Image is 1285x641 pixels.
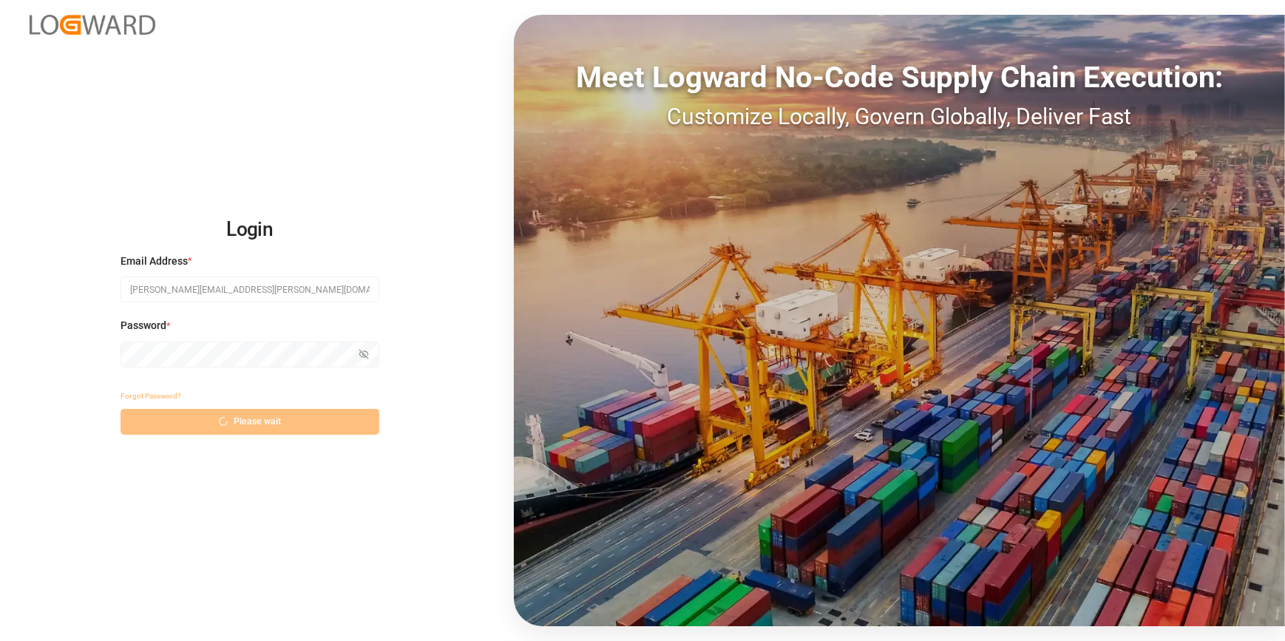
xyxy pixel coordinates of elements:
input: Enter your email [121,277,379,302]
h2: Login [121,206,379,254]
span: Email Address [121,254,188,269]
div: Meet Logward No-Code Supply Chain Execution: [514,55,1285,100]
img: Logward_new_orange.png [30,15,155,35]
span: Password [121,318,166,333]
div: Customize Locally, Govern Globally, Deliver Fast [514,100,1285,133]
